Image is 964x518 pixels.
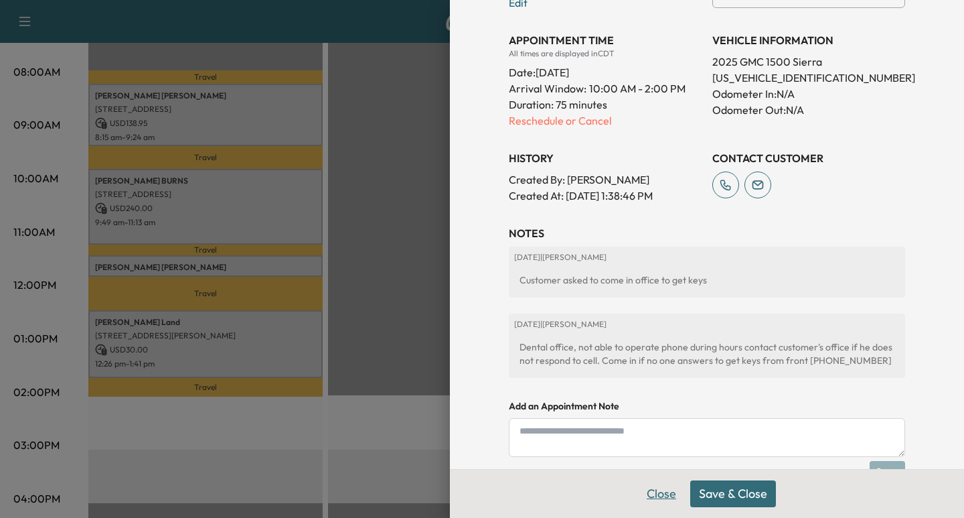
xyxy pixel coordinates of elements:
div: All times are displayed in CDT [509,48,702,59]
p: Odometer Out: N/A [712,102,905,118]
button: Save & Close [690,480,776,507]
p: Reschedule or Cancel [509,113,702,129]
p: [DATE] | [PERSON_NAME] [514,252,900,263]
div: Dental office, not able to operate phone during hours contact customer's office if he does not re... [514,335,900,373]
p: Duration: 75 minutes [509,96,702,113]
div: Date: [DATE] [509,59,702,80]
h3: CONTACT CUSTOMER [712,150,905,166]
h4: Add an Appointment Note [509,399,905,413]
span: 10:00 AM - 2:00 PM [589,80,686,96]
p: Created By : [PERSON_NAME] [509,172,702,188]
p: Created At : [DATE] 1:38:46 PM [509,188,702,204]
h3: APPOINTMENT TIME [509,32,702,48]
p: 2025 GMC 1500 Sierra [712,54,905,70]
h3: VEHICLE INFORMATION [712,32,905,48]
button: Close [638,480,685,507]
p: [DATE] | [PERSON_NAME] [514,319,900,330]
h3: NOTES [509,225,905,241]
div: Customer asked to come in office to get keys [514,268,900,292]
p: [US_VEHICLE_IDENTIFICATION_NUMBER] [712,70,905,86]
h3: History [509,150,702,166]
p: Arrival Window: [509,80,702,96]
p: Odometer In: N/A [712,86,905,102]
